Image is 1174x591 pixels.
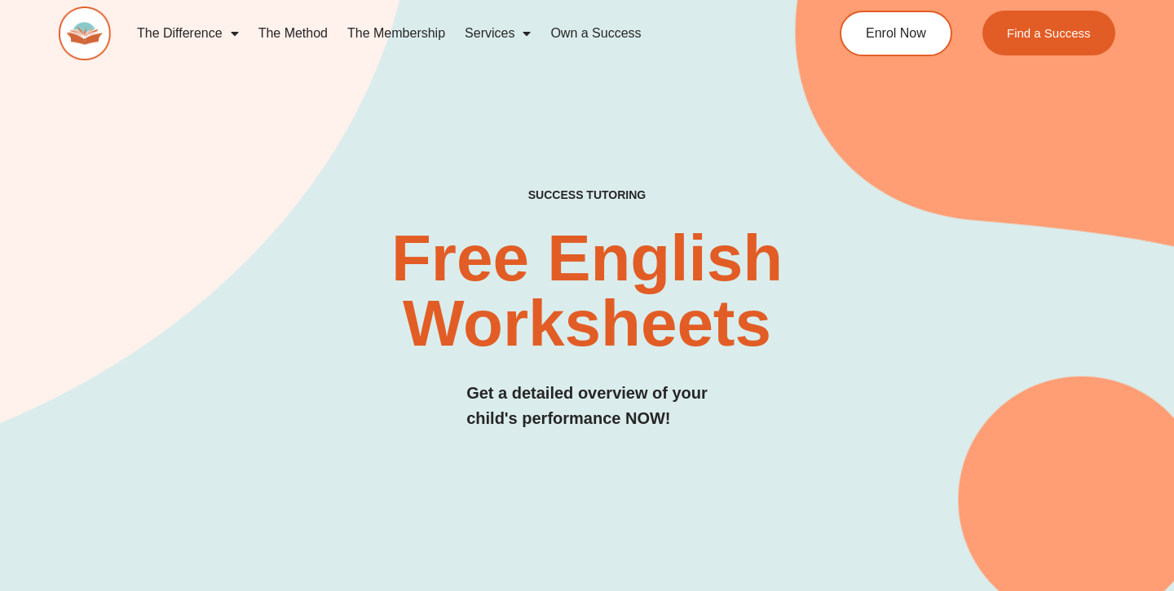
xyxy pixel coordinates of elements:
[238,226,935,356] h2: Free English Worksheets​
[840,11,952,56] a: Enrol Now
[338,15,455,52] a: The Membership
[982,11,1115,55] a: Find a Success
[127,15,249,52] a: The Difference
[866,27,926,40] span: Enrol Now
[1007,27,1091,39] span: Find a Success
[466,381,708,431] h3: Get a detailed overview of your child's performance NOW!
[430,188,744,202] h4: SUCCESS TUTORING​
[249,15,338,52] a: The Method
[127,15,779,52] nav: Menu
[455,15,541,52] a: Services
[541,15,651,52] a: Own a Success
